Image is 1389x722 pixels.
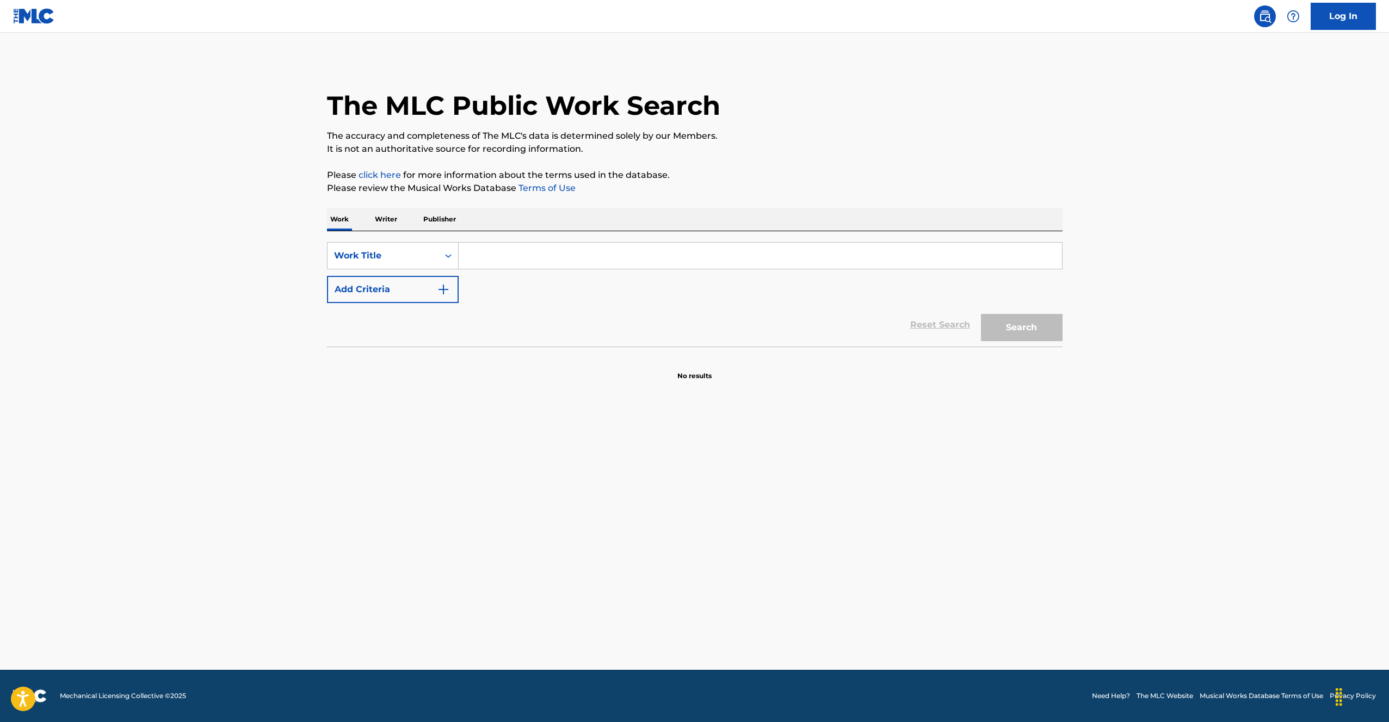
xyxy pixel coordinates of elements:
a: Musical Works Database Terms of Use [1200,691,1323,701]
a: The MLC Website [1137,691,1193,701]
p: Work [327,208,352,231]
a: click here [359,170,401,180]
div: Work Title [334,249,432,262]
p: The accuracy and completeness of The MLC's data is determined solely by our Members. [327,129,1063,143]
span: Mechanical Licensing Collective © 2025 [60,691,186,701]
p: Please review the Musical Works Database [327,182,1063,195]
p: Writer [372,208,400,231]
div: Drag [1330,681,1348,713]
img: MLC Logo [13,8,55,24]
div: Help [1282,5,1304,27]
img: logo [13,689,47,702]
p: No results [677,358,712,381]
p: Please for more information about the terms used in the database. [327,169,1063,182]
p: It is not an authoritative source for recording information. [327,143,1063,156]
a: Terms of Use [516,183,576,193]
button: Add Criteria [327,276,459,303]
iframe: Chat Widget [1335,670,1389,722]
h1: The MLC Public Work Search [327,89,720,122]
a: Need Help? [1092,691,1130,701]
a: Privacy Policy [1330,691,1376,701]
a: Public Search [1254,5,1276,27]
img: search [1258,10,1271,23]
img: help [1287,10,1300,23]
img: 9d2ae6d4665cec9f34b9.svg [437,283,450,296]
form: Search Form [327,242,1063,347]
p: Publisher [420,208,459,231]
a: Log In [1311,3,1376,30]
